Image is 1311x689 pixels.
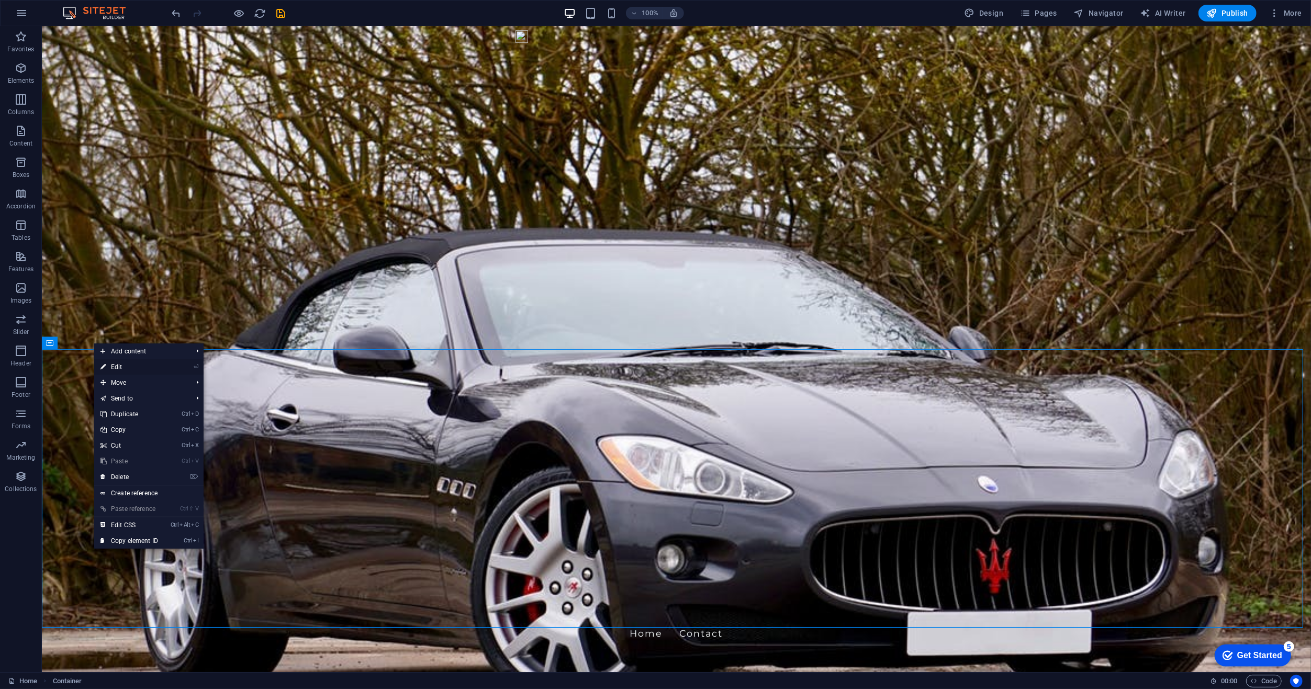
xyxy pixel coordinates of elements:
[8,108,34,116] p: Columns
[233,7,245,19] button: Click here to leave preview mode and continue editing
[1136,5,1190,21] button: AI Writer
[94,391,188,406] a: Send to
[1210,675,1238,687] h6: Session time
[191,442,198,449] i: X
[31,12,76,21] div: Get Started
[1246,675,1282,687] button: Code
[1074,8,1124,18] span: Navigator
[94,438,164,453] a: CtrlXCut
[189,505,194,512] i: ⇧
[6,453,35,462] p: Marketing
[191,410,198,417] i: D
[960,5,1008,21] button: Design
[171,521,179,528] i: Ctrl
[1265,5,1306,21] button: More
[1228,677,1230,685] span: :
[1269,8,1302,18] span: More
[254,7,266,19] i: Reload page
[193,537,198,544] i: I
[254,7,266,19] button: reload
[182,410,190,417] i: Ctrl
[180,505,188,512] i: Ctrl
[13,328,29,336] p: Slider
[642,7,658,19] h6: 100%
[94,533,164,549] a: CtrlICopy element ID
[53,675,82,687] span: Click to select. Double-click to edit
[171,7,183,19] i: Undo: Edit headline (Ctrl+Z)
[94,375,188,391] span: Move
[9,139,32,148] p: Content
[94,485,204,501] a: Create reference
[13,171,30,179] p: Boxes
[1251,675,1277,687] span: Code
[5,485,37,493] p: Collections
[1016,5,1061,21] button: Pages
[182,426,190,433] i: Ctrl
[1290,675,1303,687] button: Usercentrics
[960,5,1008,21] div: Design (Ctrl+Alt+Y)
[60,7,139,19] img: Editor Logo
[53,675,82,687] nav: breadcrumb
[182,458,190,464] i: Ctrl
[94,517,164,533] a: CtrlAltCEdit CSS
[94,501,164,517] a: Ctrl⇧VPaste reference
[77,2,88,13] div: 5
[195,505,198,512] i: V
[191,426,198,433] i: C
[94,359,164,375] a: ⏎Edit
[10,359,31,368] p: Header
[182,442,190,449] i: Ctrl
[6,202,36,210] p: Accordion
[12,391,30,399] p: Footer
[8,675,37,687] a: Click to cancel selection. Double-click to open Pages
[191,458,198,464] i: V
[1221,675,1237,687] span: 00 00
[94,469,164,485] a: ⌦Delete
[184,537,192,544] i: Ctrl
[94,453,164,469] a: CtrlVPaste
[7,45,34,53] p: Favorites
[12,422,30,430] p: Forms
[170,7,183,19] button: undo
[8,76,35,85] p: Elements
[1070,5,1128,21] button: Navigator
[669,8,678,18] i: On resize automatically adjust zoom level to fit chosen device.
[626,7,663,19] button: 100%
[8,265,33,273] p: Features
[1207,8,1248,18] span: Publish
[1198,5,1257,21] button: Publish
[275,7,287,19] i: Save (Ctrl+S)
[191,521,198,528] i: C
[190,473,198,480] i: ⌦
[94,422,164,438] a: CtrlCCopy
[965,8,1004,18] span: Design
[10,296,32,305] p: Images
[94,343,188,359] span: Add content
[180,521,190,528] i: Alt
[12,234,30,242] p: Tables
[1140,8,1186,18] span: AI Writer
[94,406,164,422] a: CtrlDDuplicate
[1020,8,1057,18] span: Pages
[194,363,198,370] i: ⏎
[275,7,287,19] button: save
[8,5,85,27] div: Get Started 5 items remaining, 0% complete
